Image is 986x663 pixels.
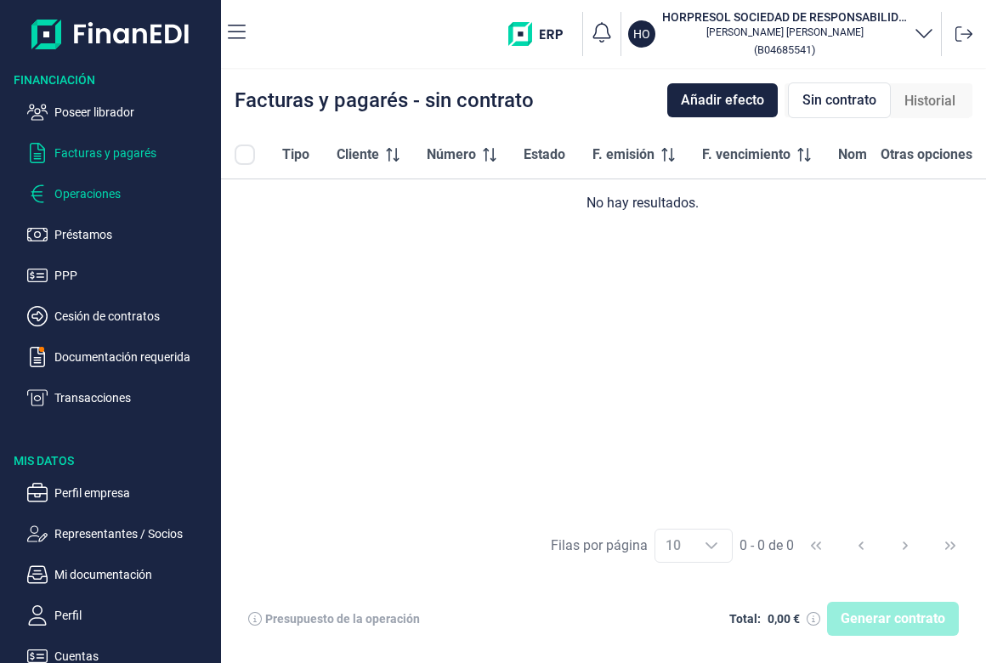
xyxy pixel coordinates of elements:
[27,524,214,544] button: Representantes / Socios
[427,144,476,165] span: Número
[930,525,971,566] button: Last Page
[729,612,761,626] div: Total:
[754,43,815,56] small: Copiar cif
[904,91,955,111] span: Historial
[27,143,214,163] button: Facturas y pagarés
[739,539,794,552] span: 0 - 0 de 0
[592,144,654,165] span: F. emisión
[788,82,891,118] div: Sin contrato
[31,14,190,54] img: Logo de aplicación
[54,347,214,367] p: Documentación requerida
[802,90,876,110] span: Sin contrato
[891,84,969,118] div: Historial
[54,102,214,122] p: Poseer librador
[235,144,255,165] div: All items unselected
[235,90,534,110] div: Facturas y pagarés - sin contrato
[27,388,214,408] button: Transacciones
[885,525,926,566] button: Next Page
[662,25,907,39] p: [PERSON_NAME] [PERSON_NAME]
[27,224,214,245] button: Préstamos
[54,388,214,408] p: Transacciones
[628,8,934,59] button: HOHORPRESOL SOCIEDAD DE RESPONSABILIDAD LIMITADA[PERSON_NAME] [PERSON_NAME](B04685541)
[702,144,790,165] span: F. vencimiento
[796,525,836,566] button: First Page
[282,144,309,165] span: Tipo
[265,612,420,626] div: Presupuesto de la operación
[691,530,732,562] div: Choose
[27,564,214,585] button: Mi documentación
[662,8,907,25] h3: HORPRESOL SOCIEDAD DE RESPONSABILIDAD LIMITADA
[681,90,764,110] span: Añadir efecto
[27,605,214,626] button: Perfil
[524,144,565,165] span: Estado
[768,612,800,626] div: 0,00 €
[508,22,575,46] img: erp
[27,265,214,286] button: PPP
[337,144,379,165] span: Cliente
[667,83,778,117] button: Añadir efecto
[27,102,214,122] button: Poseer librador
[27,347,214,367] button: Documentación requerida
[27,306,214,326] button: Cesión de contratos
[881,144,972,165] span: Otras opciones
[551,535,648,556] div: Filas por página
[54,184,214,204] p: Operaciones
[54,224,214,245] p: Préstamos
[54,143,214,163] p: Facturas y pagarés
[54,265,214,286] p: PPP
[54,306,214,326] p: Cesión de contratos
[54,564,214,585] p: Mi documentación
[841,525,881,566] button: Previous Page
[54,483,214,503] p: Perfil empresa
[27,483,214,503] button: Perfil empresa
[838,144,910,165] span: Nominal (€)
[633,25,650,42] p: HO
[27,184,214,204] button: Operaciones
[54,524,214,544] p: Representantes / Socios
[54,605,214,626] p: Perfil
